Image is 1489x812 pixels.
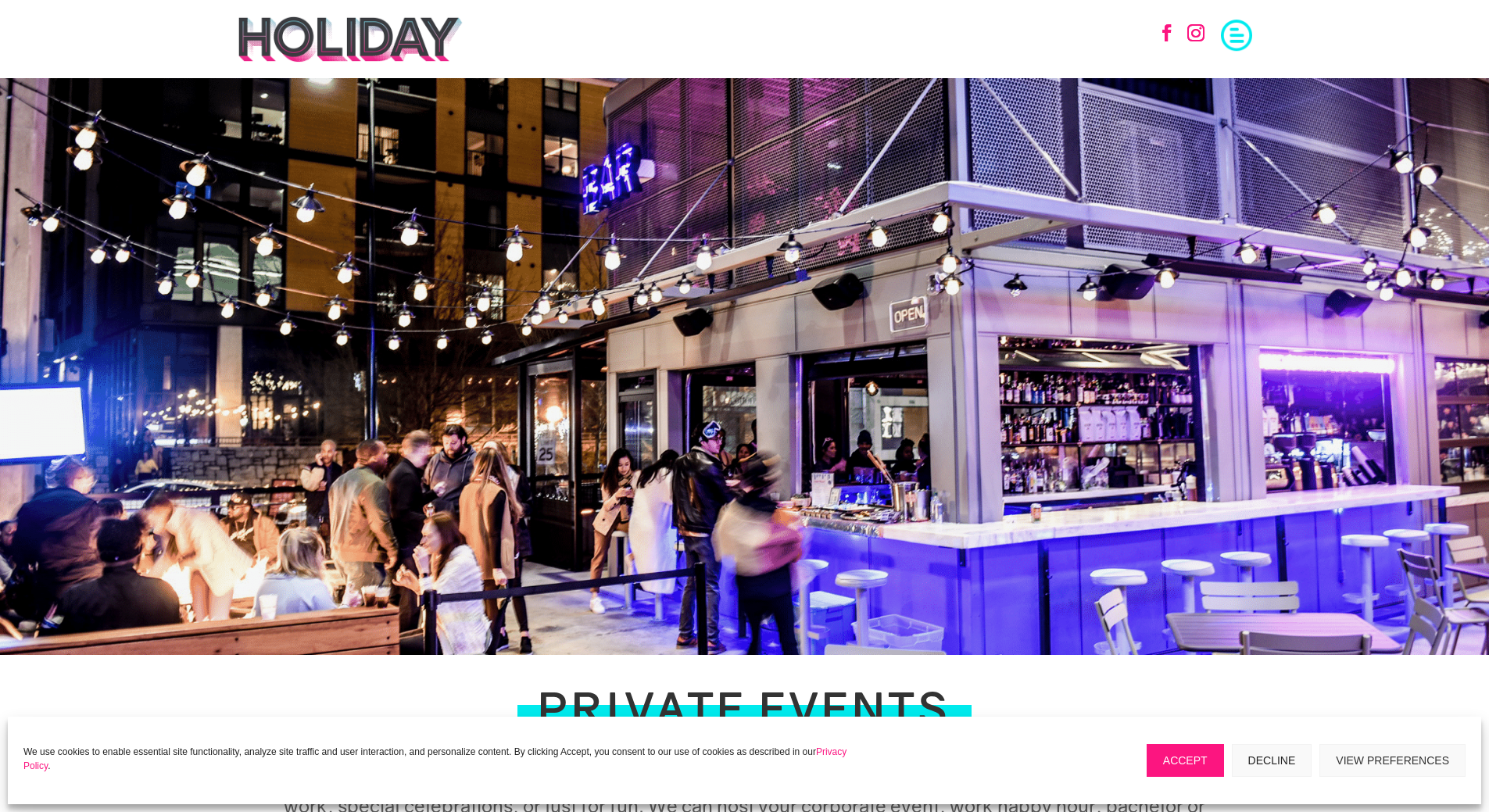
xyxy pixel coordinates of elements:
[23,746,847,771] a: Privacy Policy
[538,686,950,738] h1: Private Events
[23,745,868,773] p: We use cookies to enable essential site functionality, analyze site traffic and user interaction,...
[1147,744,1224,777] button: Accept
[237,16,464,63] img: holiday-logo-black
[1319,744,1466,777] button: View preferences
[1150,16,1184,50] a: Follow on Facebook
[1232,744,1312,777] button: Decline
[1179,16,1213,50] a: Follow on Instagram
